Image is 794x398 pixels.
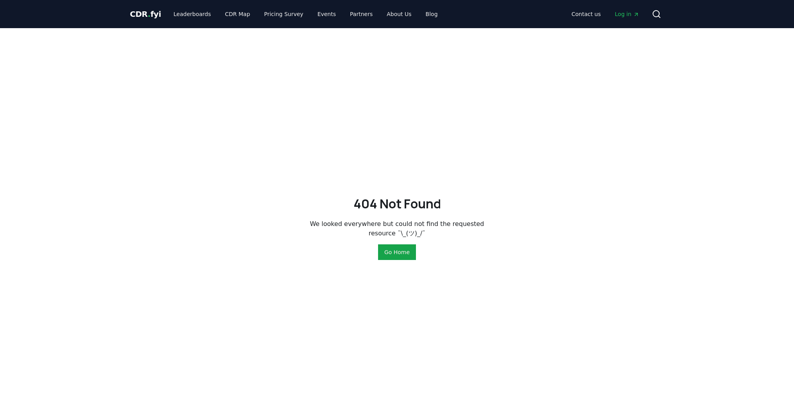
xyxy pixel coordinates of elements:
[419,7,444,21] a: Blog
[148,9,150,19] span: .
[219,7,256,21] a: CDR Map
[310,219,485,238] p: We looked everywhere but could not find the requested resource ¯\_(ツ)_/¯
[167,7,444,21] nav: Main
[130,9,161,20] a: CDR.fyi
[608,7,645,21] a: Log in
[565,7,645,21] nav: Main
[258,7,309,21] a: Pricing Survey
[615,10,639,18] span: Log in
[167,7,217,21] a: Leaderboards
[380,7,418,21] a: About Us
[130,9,161,19] span: CDR fyi
[565,7,607,21] a: Contact us
[353,194,441,213] h2: 404 Not Found
[311,7,342,21] a: Events
[344,7,379,21] a: Partners
[378,244,416,260] button: Go Home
